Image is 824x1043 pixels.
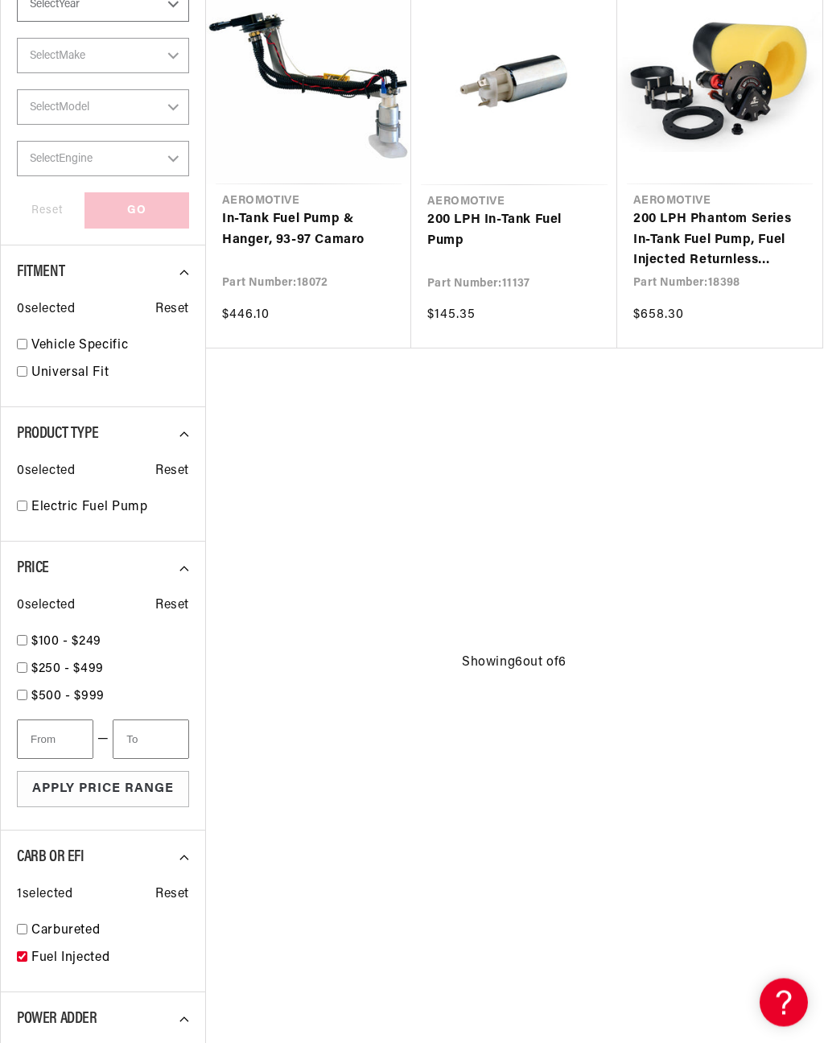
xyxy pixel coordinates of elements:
a: Fuel Injected [31,949,189,970]
input: From [17,720,93,760]
span: Fitment [17,265,64,281]
span: 1 selected [17,885,72,906]
span: Reset [155,300,189,321]
select: Model [17,90,189,126]
span: 0 selected [17,596,75,617]
span: $500 - $999 [31,691,105,703]
a: 200 LPH Phantom Series In-Tank Fuel Pump, Fuel Injected Returnless Applications [633,210,806,272]
span: Reset [155,885,189,906]
a: In-Tank Fuel Pump & Hanger, 93-97 Camaro [222,210,395,251]
a: Universal Fit [31,364,189,385]
a: Carbureted [31,921,189,942]
button: Apply Price Range [17,772,189,808]
span: $250 - $499 [31,663,104,676]
a: Vehicle Specific [31,336,189,357]
span: 0 selected [17,462,75,483]
span: — [97,730,109,751]
select: Engine [17,142,189,177]
span: Power Adder [17,1012,97,1028]
span: $100 - $249 [31,636,101,649]
span: CARB or EFI [17,850,84,866]
select: Make [17,39,189,74]
span: Reset [155,462,189,483]
a: 200 LPH In-Tank Fuel Pump [427,211,601,252]
span: Reset [155,596,189,617]
input: To [113,720,189,760]
span: Product Type [17,427,98,443]
span: 0 selected [17,300,75,321]
span: Showing 6 out of 6 [462,653,566,674]
a: Electric Fuel Pump [31,498,189,519]
span: Price [17,561,49,577]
